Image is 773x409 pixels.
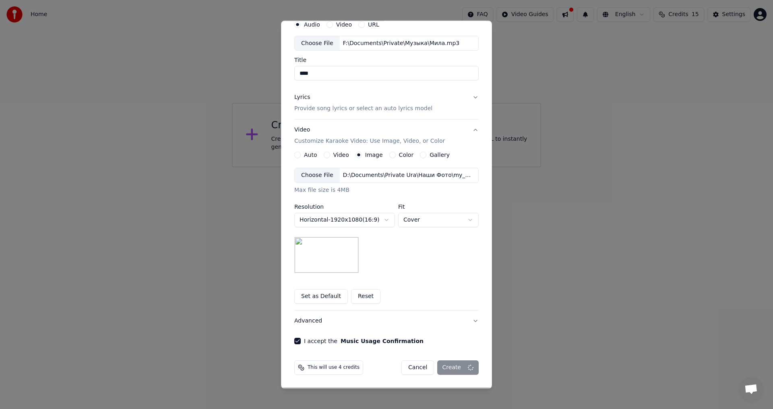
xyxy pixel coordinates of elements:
button: I accept the [341,339,424,344]
label: Fit [398,204,479,210]
button: VideoCustomize Karaoke Video: Use Image, Video, or Color [294,120,479,152]
div: F:\Documents\Private\Музыка\Мила.mp3 [340,39,463,47]
span: This will use 4 credits [308,365,360,371]
div: Video [294,126,445,146]
div: Choose File [295,36,340,51]
label: URL [368,22,379,27]
label: Video [336,22,352,27]
label: Gallery [430,152,450,158]
label: Image [365,152,383,158]
button: LyricsProvide song lyrics or select an auto lyrics model [294,87,479,119]
div: D:\Documents\Private Ura\Наши Фото\my_photo.jpg [340,172,477,180]
label: Title [294,58,479,63]
label: Auto [304,152,317,158]
button: Cancel [401,361,434,375]
button: Set as Default [294,290,348,304]
p: Customize Karaoke Video: Use Image, Video, or Color [294,138,445,146]
button: Reset [351,290,380,304]
div: Max file size is 4MB [294,187,479,195]
div: VideoCustomize Karaoke Video: Use Image, Video, or Color [294,152,479,310]
label: I accept the [304,339,424,344]
div: Choose File [295,169,340,183]
p: Provide song lyrics or select an auto lyrics model [294,105,432,113]
label: Video [333,152,349,158]
div: Lyrics [294,94,310,102]
label: Audio [304,22,320,27]
label: Resolution [294,204,395,210]
label: Color [399,152,414,158]
button: Advanced [294,311,479,332]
